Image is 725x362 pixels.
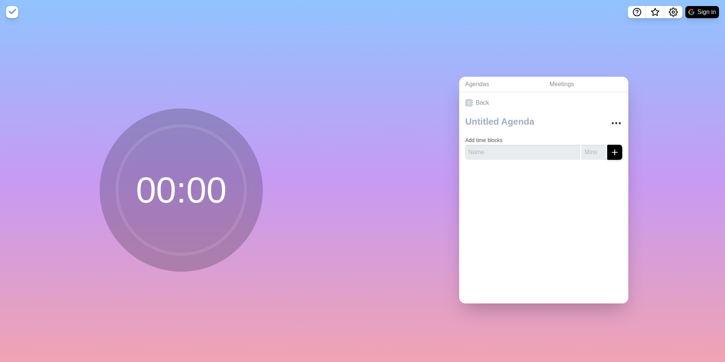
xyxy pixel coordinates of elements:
[688,9,694,15] img: google logo
[459,77,543,92] a: Agendas
[543,77,628,92] a: Meetings
[609,116,624,131] button: More
[646,6,664,18] button: What’s new
[465,137,503,143] label: Add time blocks
[459,92,628,113] a: Back
[465,145,580,160] input: Name
[582,145,606,160] input: Mins
[664,6,682,18] button: Settings
[6,6,18,18] img: timeblocks logo
[628,6,646,18] button: Help
[685,6,719,18] button: Sign in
